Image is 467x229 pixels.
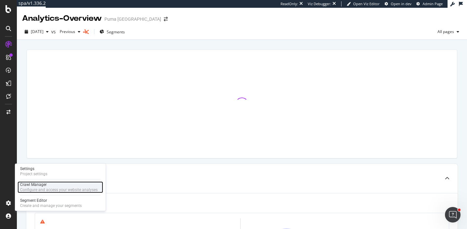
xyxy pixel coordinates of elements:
[20,198,82,203] div: Segment Editor
[20,187,98,192] div: Configure and access your website analyses
[20,203,82,208] div: Create and manage your segments
[423,1,443,6] span: Admin Page
[104,16,161,22] div: Puma [GEOGRAPHIC_DATA]
[445,207,461,223] iframe: Intercom live chat
[107,29,125,35] span: Segments
[20,182,98,187] div: Crawl Manager
[51,29,57,35] span: vs
[435,29,454,34] span: All pages
[97,27,127,37] button: Segments
[20,166,47,171] div: Settings
[18,197,103,209] a: Segment EditorCreate and manage your segments
[353,1,380,6] span: Open Viz Editor
[281,1,298,6] div: ReadOnly:
[22,13,102,24] div: Analytics - Overview
[20,171,47,177] div: Project settings
[385,1,412,6] a: Open in dev
[18,181,103,193] a: Crawl ManagerConfigure and access your website analyses
[57,27,83,37] button: Previous
[22,27,51,37] button: [DATE]
[391,1,412,6] span: Open in dev
[416,1,443,6] a: Admin Page
[18,166,103,177] a: SettingsProject settings
[31,29,43,34] span: 2025 Aug. 17th
[164,17,168,21] div: arrow-right-arrow-left
[57,29,75,34] span: Previous
[308,1,331,6] div: Viz Debugger:
[347,1,380,6] a: Open Viz Editor
[435,27,462,37] button: All pages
